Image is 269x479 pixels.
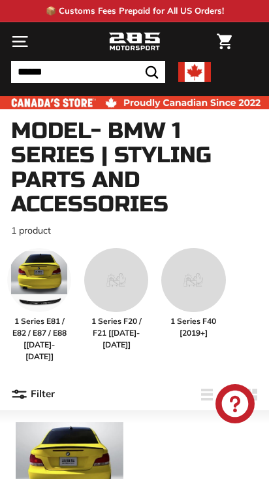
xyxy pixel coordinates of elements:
[161,248,225,363] a: 1 Series F40 [2019+]
[11,119,258,217] h1: Model- BMW 1 Series | Styling Parts and Accessories
[11,379,55,410] button: Filter
[7,315,71,363] span: 1 Series E81 / E82 / E87 / E88 [[DATE]-[DATE]]
[210,23,238,60] a: Cart
[212,384,259,427] inbox-online-store-chat: Shopify online store chat
[84,248,148,363] a: 1 Series F20 / F21 [[DATE]-[DATE]]
[11,224,258,238] p: 1 product
[46,5,224,18] p: 📦 Customs Fees Prepaid for All US Orders!
[11,61,165,83] input: Search
[84,315,148,351] span: 1 Series F20 / F21 [[DATE]-[DATE]]
[108,31,161,53] img: Logo_285_Motorsport_areodynamics_components
[161,315,225,339] span: 1 Series F40 [2019+]
[7,248,71,363] a: 1 Series E81 / E82 / E87 / E88 [[DATE]-[DATE]]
